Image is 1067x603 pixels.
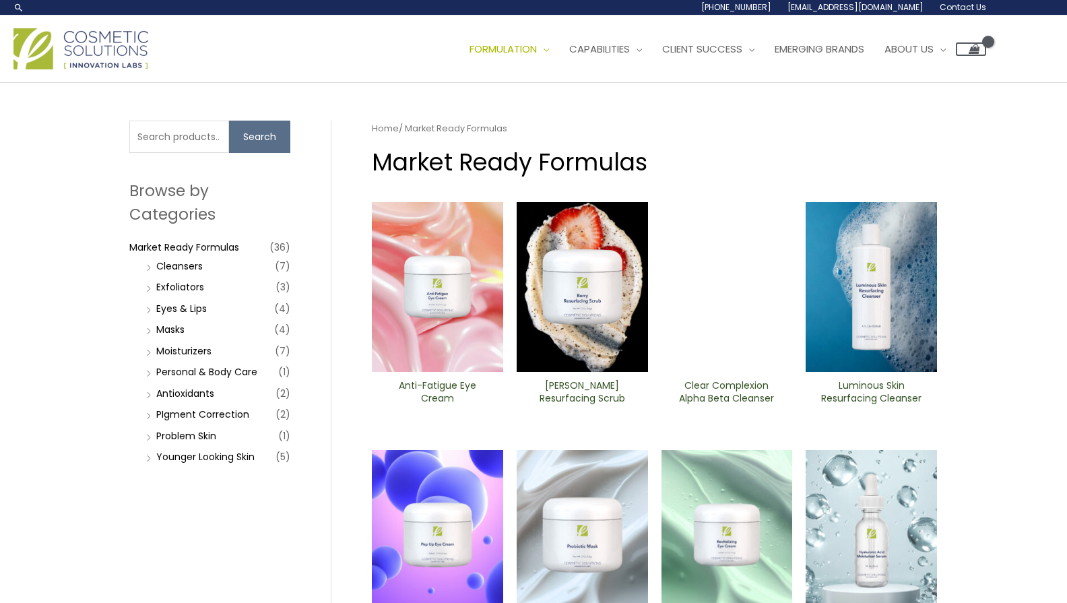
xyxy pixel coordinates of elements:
a: Eyes & Lips [156,302,207,315]
button: Search [229,121,290,153]
span: Contact Us [940,1,986,13]
span: (4) [274,299,290,318]
a: Client Success [652,29,765,69]
span: Capabilities [569,42,630,56]
a: PIgment Correction [156,408,249,421]
span: (36) [269,238,290,257]
h2: Browse by Categories [129,179,290,225]
span: (2) [276,384,290,403]
span: [EMAIL_ADDRESS][DOMAIN_NAME] [787,1,924,13]
span: (1) [278,426,290,445]
a: Formulation [459,29,559,69]
a: View Shopping Cart, empty [956,42,986,56]
nav: Site Navigation [449,29,986,69]
span: (7) [275,257,290,276]
span: (3) [276,278,290,296]
img: Berry Resurfacing Scrub [517,202,648,372]
a: Clear Complexion Alpha Beta ​Cleanser [672,379,781,410]
span: [PHONE_NUMBER] [701,1,771,13]
span: (1) [278,362,290,381]
img: Luminous Skin Resurfacing ​Cleanser [806,202,937,372]
span: (5) [276,447,290,466]
a: Younger Looking Skin [156,450,255,464]
input: Search products… [129,121,229,153]
a: Moisturizers [156,344,212,358]
a: Problem Skin [156,429,216,443]
img: Cosmetic Solutions Logo [13,28,148,69]
a: Personal & Body Care [156,365,257,379]
a: Anti-Fatigue Eye Cream [383,379,492,410]
a: Exfoliators [156,280,204,294]
nav: Breadcrumb [372,121,937,137]
a: Capabilities [559,29,652,69]
a: Cleansers [156,259,203,273]
span: Formulation [470,42,537,56]
a: Home [372,122,399,135]
a: Masks [156,323,185,336]
h2: [PERSON_NAME] Resurfacing Scrub [528,379,637,405]
h2: Luminous Skin Resurfacing ​Cleanser [817,379,926,405]
h2: Anti-Fatigue Eye Cream [383,379,492,405]
a: About Us [874,29,956,69]
span: Emerging Brands [775,42,864,56]
a: Emerging Brands [765,29,874,69]
img: Anti Fatigue Eye Cream [372,202,503,372]
h1: Market Ready Formulas [372,146,937,179]
a: Search icon link [13,2,24,13]
h2: Clear Complexion Alpha Beta ​Cleanser [672,379,781,405]
span: About Us [884,42,934,56]
span: (4) [274,320,290,339]
a: [PERSON_NAME] Resurfacing Scrub [528,379,637,410]
span: Client Success [662,42,742,56]
span: (2) [276,405,290,424]
span: (7) [275,342,290,360]
a: Luminous Skin Resurfacing ​Cleanser [817,379,926,410]
a: Antioxidants [156,387,214,400]
a: Market Ready Formulas [129,241,239,254]
img: Clear Complexion Alpha Beta ​Cleanser [661,202,793,372]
